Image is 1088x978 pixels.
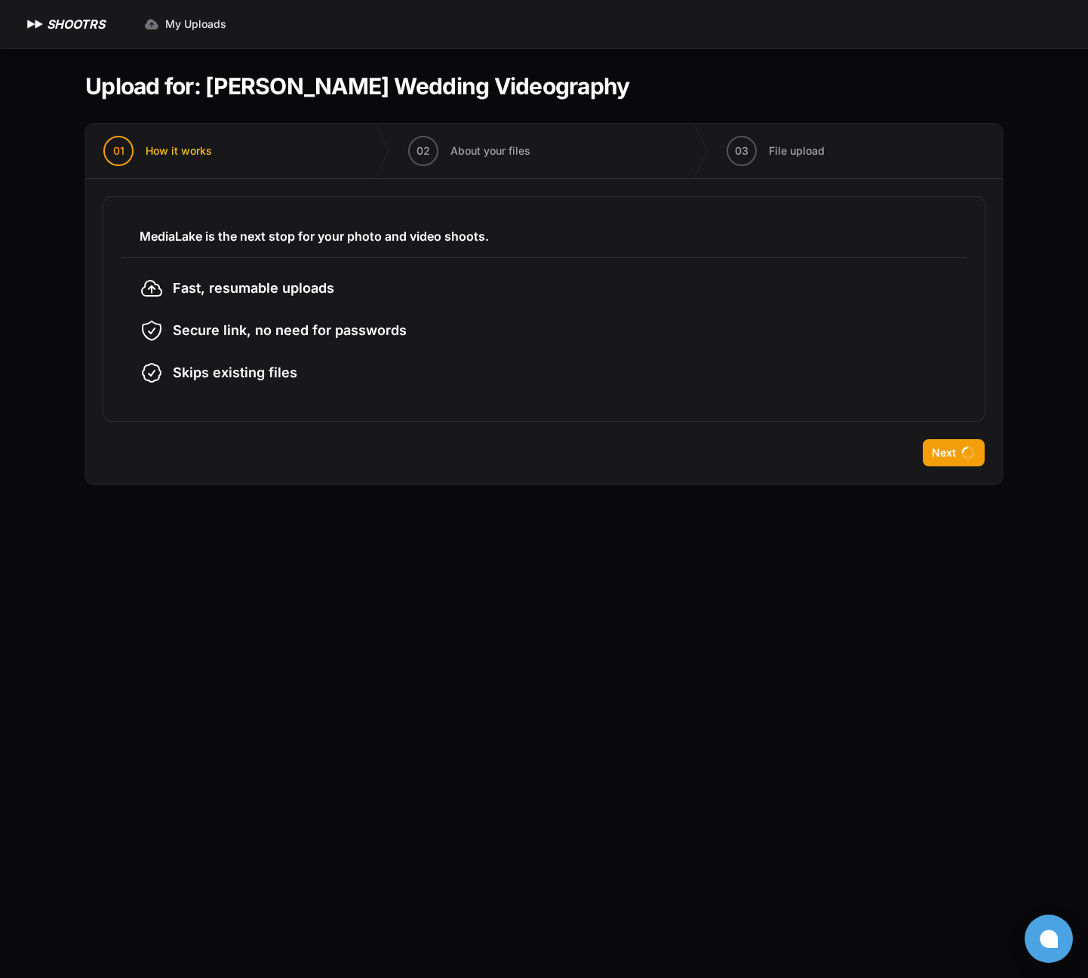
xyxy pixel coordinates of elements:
[173,320,407,341] span: Secure link, no need for passwords
[146,143,212,158] span: How it works
[416,143,430,158] span: 02
[708,124,843,178] button: 03 File upload
[450,143,530,158] span: About your files
[165,17,226,32] span: My Uploads
[140,227,948,245] h3: MediaLake is the next stop for your photo and video shoots.
[24,15,105,33] a: SHOOTRS SHOOTRS
[735,143,748,158] span: 03
[923,439,985,466] button: Next
[769,143,825,158] span: File upload
[135,11,235,38] a: My Uploads
[390,124,549,178] button: 02 About your files
[932,445,956,460] span: Next
[113,143,124,158] span: 01
[173,362,297,383] span: Skips existing files
[47,15,105,33] h1: SHOOTRS
[85,124,230,178] button: 01 How it works
[24,15,47,33] img: SHOOTRS
[173,278,334,299] span: Fast, resumable uploads
[1025,915,1073,963] button: Open chat window
[85,72,629,100] h1: Upload for: [PERSON_NAME] Wedding Videography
